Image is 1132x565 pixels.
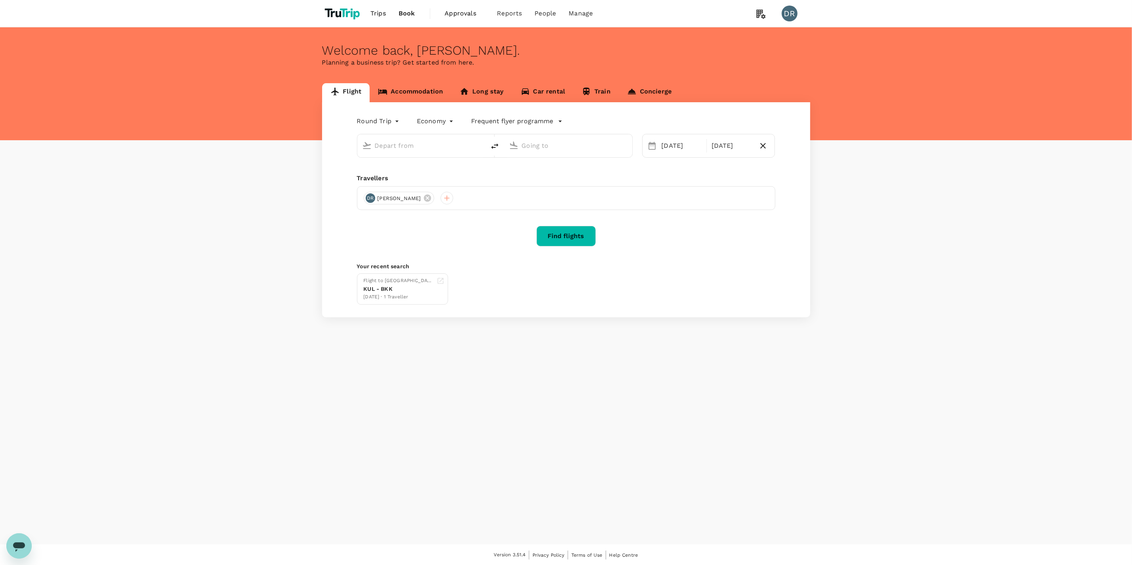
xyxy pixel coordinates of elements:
[512,83,574,102] a: Car rental
[364,192,435,204] div: DR[PERSON_NAME]
[571,551,603,559] a: Terms of Use
[609,552,638,558] span: Help Centre
[609,551,638,559] a: Help Centre
[533,552,565,558] span: Privacy Policy
[619,83,680,102] a: Concierge
[471,116,563,126] button: Frequent flyer programme
[322,58,810,67] p: Planning a business trip? Get started from here.
[366,193,375,203] div: DR
[445,9,485,18] span: Approvals
[322,83,370,102] a: Flight
[357,115,401,128] div: Round Trip
[364,277,433,285] div: Flight to [GEOGRAPHIC_DATA]
[659,138,705,154] div: [DATE]
[782,6,798,21] div: DR
[370,83,451,102] a: Accommodation
[627,145,628,146] button: Open
[451,83,512,102] a: Long stay
[485,137,504,156] button: delete
[370,9,386,18] span: Trips
[497,9,522,18] span: Reports
[708,138,755,154] div: [DATE]
[569,9,593,18] span: Manage
[357,262,775,270] p: Your recent search
[471,116,553,126] p: Frequent flyer programme
[322,5,365,22] img: TruTrip logo
[357,174,775,183] div: Travellers
[417,115,455,128] div: Economy
[364,285,433,293] div: KUL - BKK
[535,9,556,18] span: People
[399,9,415,18] span: Book
[364,293,433,301] div: [DATE] · 1 Traveller
[522,139,616,152] input: Going to
[573,83,619,102] a: Train
[536,226,596,246] button: Find flights
[375,139,469,152] input: Depart from
[494,551,526,559] span: Version 3.51.4
[373,195,426,202] span: [PERSON_NAME]
[480,145,481,146] button: Open
[533,551,565,559] a: Privacy Policy
[322,43,810,58] div: Welcome back , [PERSON_NAME] .
[6,533,32,559] iframe: Button to launch messaging window
[571,552,603,558] span: Terms of Use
